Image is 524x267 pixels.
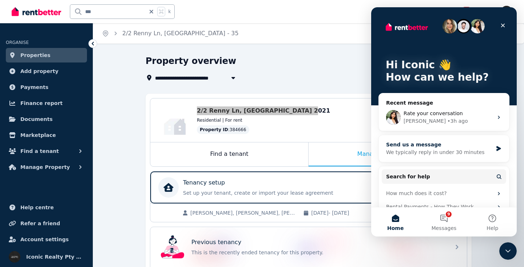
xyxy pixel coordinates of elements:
a: Account settings [6,232,87,247]
a: Add property [6,64,87,78]
iframe: Intercom live chat [499,242,517,260]
span: 2/2 Renny Ln, [GEOGRAPHIC_DATA] 2021 [197,107,330,114]
span: k [168,9,171,15]
span: Documents [20,115,53,124]
span: Iconic Realty Pty Ltd [26,252,84,261]
a: Tenancy setupSet up your tenant, create or import your lease agreementTrack progress [150,171,467,203]
span: Residential | For rent [197,117,242,123]
span: [PERSON_NAME], [PERSON_NAME], [PERSON_NAME] [190,209,296,217]
p: Tenancy setup [183,178,225,187]
span: 218 [462,7,471,12]
span: Marketplace [20,131,56,139]
div: : 384666 [197,125,249,134]
img: RentBetter [12,6,61,17]
p: Set up your tenant, create or import your lease agreement [183,189,404,197]
a: Help centre [6,200,87,215]
nav: Breadcrumb [93,23,247,44]
p: This is the recently ended tenancy for this property. [191,249,446,256]
button: Find a tenant [6,144,87,158]
iframe: Intercom live chat [371,7,517,236]
span: Manage Property [20,163,70,171]
span: Properties [20,51,51,60]
div: Find a tenant [150,142,308,166]
span: Finance report [20,99,63,108]
span: Refer a friend [20,219,60,228]
a: Finance report [6,96,87,110]
img: Previous tenancy [161,235,184,259]
span: Payments [20,83,48,92]
img: Iconic Realty Pty Ltd [9,251,20,263]
p: Previous tenancy [191,238,241,247]
span: Account settings [20,235,69,244]
a: Documents [6,112,87,126]
a: Properties [6,48,87,62]
a: Payments [6,80,87,94]
span: Property ID [200,127,228,133]
img: Iconic Realty Pty Ltd [501,6,512,17]
span: Help centre [20,203,54,212]
span: ORGANISE [6,40,29,45]
a: Previous tenancyPrevious tenancyThis is the recently ended tenancy for this property. [150,227,467,267]
h1: Property overview [146,55,236,67]
button: Manage Property [6,160,87,174]
span: [DATE] - [DATE] [311,209,417,217]
a: 2/2 Renny Ln, [GEOGRAPHIC_DATA] - 35 [122,30,239,37]
a: Marketplace [6,128,87,142]
span: Add property [20,67,59,76]
div: Manage my property [309,142,467,166]
a: Refer a friend [6,216,87,231]
span: Find a tenant [20,147,59,155]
